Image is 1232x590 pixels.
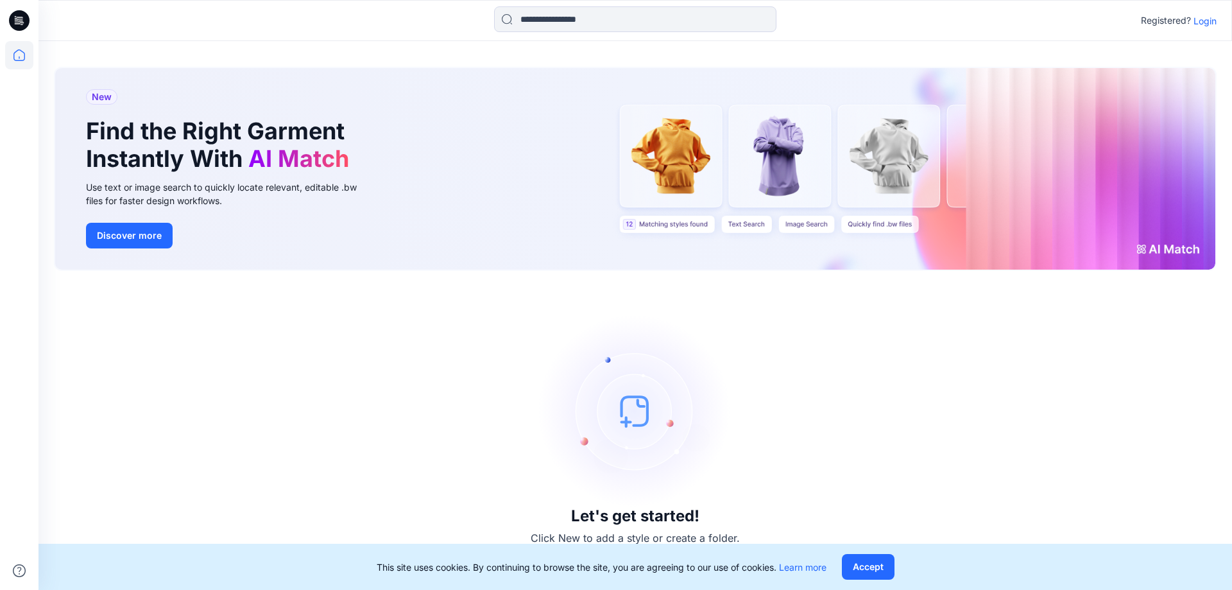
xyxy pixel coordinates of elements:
img: empty-state-image.svg [539,315,732,507]
a: Learn more [779,562,826,573]
div: Use text or image search to quickly locate relevant, editable .bw files for faster design workflows. [86,180,375,207]
p: Login [1193,14,1217,28]
button: Accept [842,554,894,580]
p: Registered? [1141,13,1191,28]
h1: Find the Right Garment Instantly With [86,117,355,173]
button: Discover more [86,223,173,248]
p: This site uses cookies. By continuing to browse the site, you are agreeing to our use of cookies. [377,560,826,574]
h3: Let's get started! [571,507,699,525]
span: AI Match [248,144,349,173]
p: Click New to add a style or create a folder. [531,530,740,546]
span: New [92,89,112,105]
